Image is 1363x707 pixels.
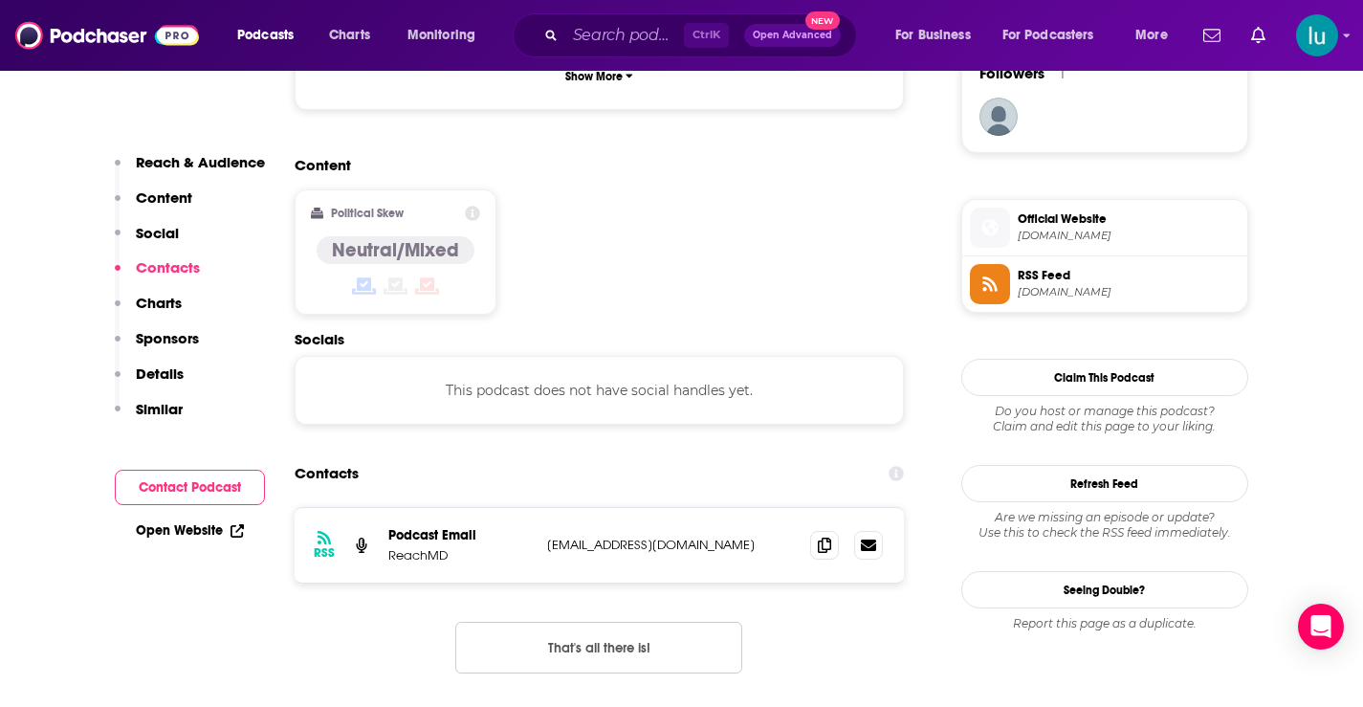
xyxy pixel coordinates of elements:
button: Show More [311,58,889,94]
button: Charts [115,294,182,329]
span: For Podcasters [1002,22,1094,49]
a: Charts [317,20,382,51]
div: Claim and edit this page to your liking. [961,404,1248,434]
span: Monitoring [407,22,475,49]
p: [EMAIL_ADDRESS][DOMAIN_NAME] [547,537,796,553]
a: RSS Feed[DOMAIN_NAME] [970,264,1240,304]
div: Open Intercom Messenger [1298,604,1344,650]
span: For Business [895,22,971,49]
a: Show notifications dropdown [1196,19,1228,52]
button: Social [115,224,179,259]
button: Reach & Audience [115,153,265,188]
a: Seeing Double? [961,571,1248,608]
span: RSS Feed [1018,267,1240,284]
span: reachmd.com [1018,285,1240,299]
div: Search podcasts, credits, & more... [531,13,875,57]
span: Do you host or manage this podcast? [961,404,1248,419]
img: User Profile [1296,14,1338,56]
button: Content [115,188,192,224]
div: Are we missing an episode or update? Use this to check the RSS feed immediately. [961,510,1248,541]
button: Show profile menu [1296,14,1338,56]
button: Similar [115,400,183,435]
div: This podcast does not have social handles yet. [295,356,905,425]
span: Followers [979,64,1044,82]
button: open menu [1122,20,1192,51]
span: Open Advanced [753,31,832,40]
span: reachmd.com [1018,229,1240,243]
img: oncdoc7 [979,98,1018,136]
p: Details [136,365,184,383]
h3: RSS [314,545,335,561]
span: Ctrl K [684,23,729,48]
button: Nothing here. [455,622,742,674]
h2: Contacts [295,455,359,492]
button: Claim This Podcast [961,359,1248,396]
p: ReachMD [388,547,532,563]
button: open menu [990,20,1122,51]
span: Charts [329,22,370,49]
button: open menu [394,20,500,51]
span: New [805,11,840,30]
p: Show More [565,70,623,83]
p: Charts [136,294,182,312]
p: Sponsors [136,329,199,347]
span: More [1135,22,1168,49]
button: Refresh Feed [961,465,1248,502]
span: Official Website [1018,210,1240,228]
p: Podcast Email [388,527,532,543]
input: Search podcasts, credits, & more... [565,20,684,51]
p: Similar [136,400,183,418]
h4: Neutral/Mixed [332,238,459,262]
button: open menu [882,20,995,51]
div: Report this page as a duplicate. [961,616,1248,631]
button: Sponsors [115,329,199,365]
img: Podchaser - Follow, Share and Rate Podcasts [15,17,199,54]
button: Contact Podcast [115,470,265,505]
div: 1 [1060,65,1065,82]
button: open menu [224,20,319,51]
a: Open Website [136,522,244,539]
h2: Political Skew [331,207,404,220]
p: Reach & Audience [136,153,265,171]
p: Social [136,224,179,242]
span: Podcasts [237,22,294,49]
p: Content [136,188,192,207]
button: Open AdvancedNew [744,24,841,47]
h2: Socials [295,330,905,348]
h2: Content [295,156,890,174]
span: Logged in as lusodano [1296,14,1338,56]
a: Official Website[DOMAIN_NAME] [970,208,1240,248]
button: Contacts [115,258,200,294]
button: Details [115,365,184,400]
p: Contacts [136,258,200,276]
a: Show notifications dropdown [1243,19,1273,52]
